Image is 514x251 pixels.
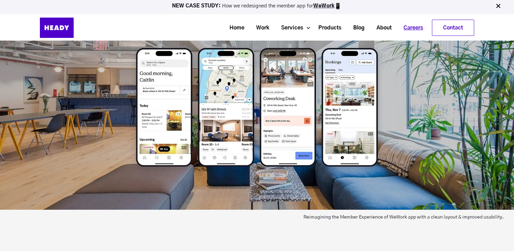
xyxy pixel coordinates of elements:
[313,3,335,8] a: WeWork
[303,215,514,220] span: Reimagining the Member Experience of WeWork app with a clean layout & improved usability.
[40,18,74,38] img: Heady_Logo_Web-01 (1)
[91,20,474,36] div: Navigation Menu
[345,22,368,34] a: Blog
[395,22,426,34] a: Careers
[495,3,501,9] img: Close Bar
[432,20,474,36] a: Contact
[310,22,345,34] a: Products
[335,3,341,9] img: app emoji
[3,3,511,9] p: How we redesigned the member app for
[172,3,222,8] strong: NEW CASE STUDY:
[221,22,248,34] a: Home
[248,22,273,34] a: Work
[368,22,395,34] a: About
[273,22,307,34] a: Services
